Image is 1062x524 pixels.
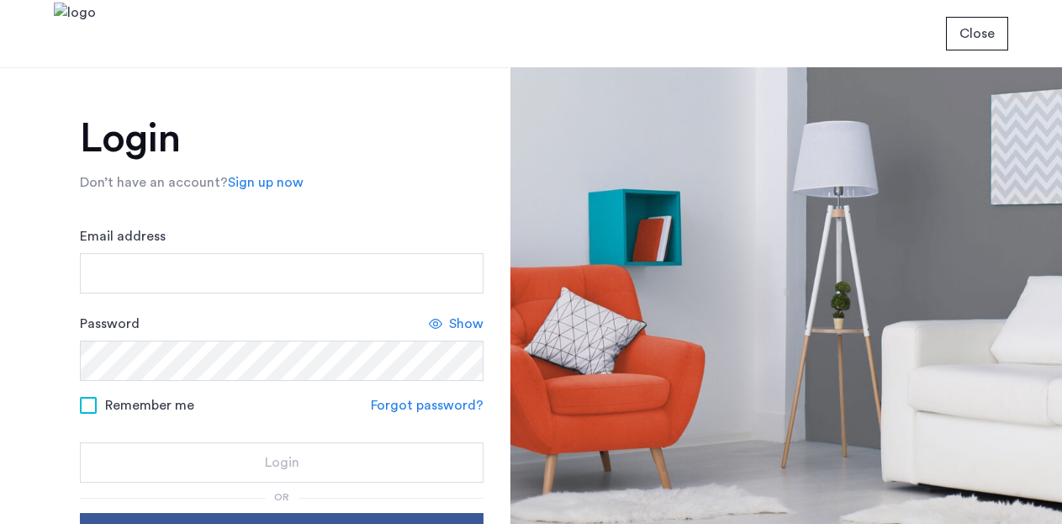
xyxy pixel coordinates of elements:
[54,3,96,66] img: logo
[80,442,483,483] button: button
[228,172,304,193] a: Sign up now
[959,24,995,44] span: Close
[265,453,299,473] span: Login
[80,314,140,334] label: Password
[449,314,483,334] span: Show
[274,492,289,502] span: or
[946,17,1008,50] button: button
[80,119,483,159] h1: Login
[371,395,483,415] a: Forgot password?
[80,176,228,189] span: Don’t have an account?
[80,226,166,246] label: Email address
[105,395,194,415] span: Remember me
